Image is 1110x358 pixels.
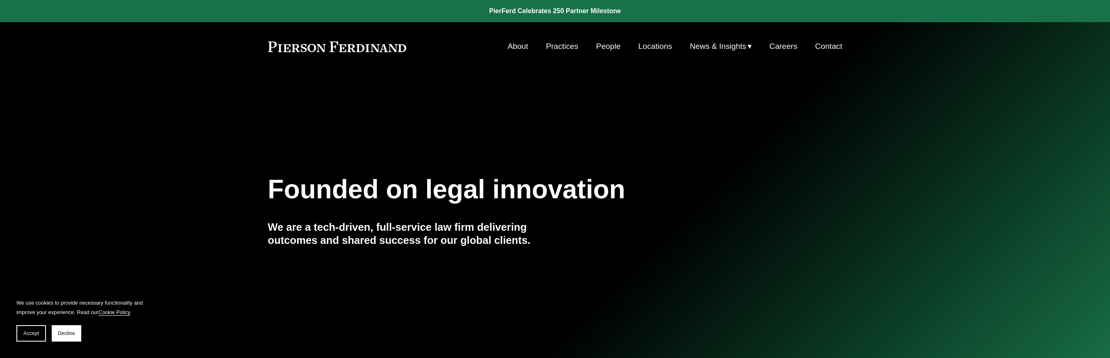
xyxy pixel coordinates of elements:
a: People [596,39,621,54]
a: Cookie Policy [98,309,130,315]
h4: We are a tech-driven, full-service law firm delivering outcomes and shared success for our global... [268,220,555,247]
a: Contact [815,39,842,54]
a: folder dropdown [690,39,752,54]
a: About [508,39,528,54]
button: Decline [52,325,81,342]
span: Accept [23,330,39,336]
button: Accept [16,325,46,342]
p: We use cookies to provide necessary functionality and improve your experience. Read our . [16,298,148,317]
a: Careers [769,39,797,54]
section: Cookie banner [8,290,156,350]
a: Locations [639,39,672,54]
h1: Founded on legal innovation [268,174,747,204]
span: News & Insights [690,39,746,54]
a: Practices [546,39,578,54]
span: Decline [58,330,75,336]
